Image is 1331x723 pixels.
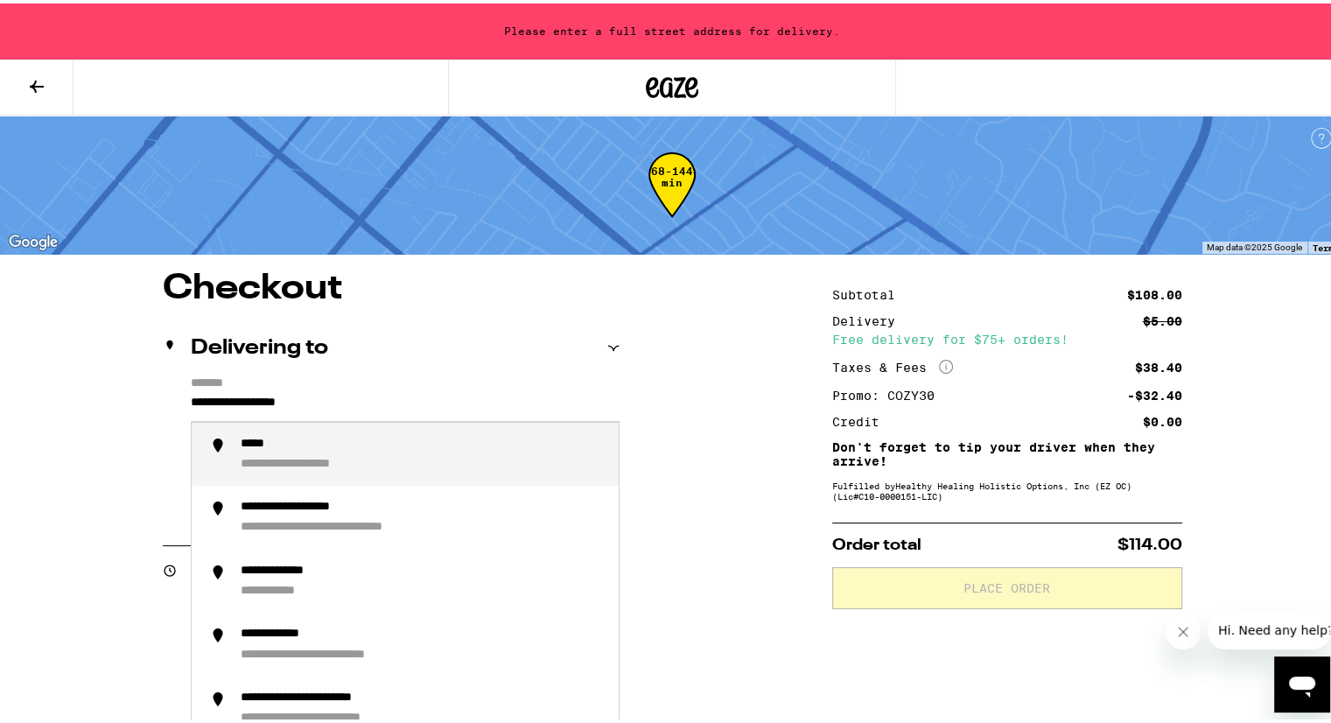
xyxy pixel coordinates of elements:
[1274,653,1330,709] iframe: Button to launch messaging window
[832,356,953,372] div: Taxes & Fees
[4,228,62,250] a: Open this area in Google Maps (opens a new window)
[1127,285,1182,298] div: $108.00
[1208,607,1330,646] iframe: Message from company
[1135,358,1182,370] div: $38.40
[11,12,126,26] span: Hi. Need any help?
[832,437,1182,465] p: Don't forget to tip your driver when they arrive!
[832,386,947,398] div: Promo: COZY30
[832,534,921,550] span: Order total
[1143,412,1182,425] div: $0.00
[832,564,1182,606] button: Place Order
[1127,386,1182,398] div: -$32.40
[4,228,62,250] img: Google
[1166,611,1201,646] iframe: Close message
[191,334,328,355] h2: Delivering to
[832,477,1182,498] div: Fulfilled by Healthy Healing Holistic Options, Inc (EZ OC) (Lic# C10-0000151-LIC )
[832,285,907,298] div: Subtotal
[832,412,892,425] div: Credit
[163,268,620,303] h1: Checkout
[1143,312,1182,324] div: $5.00
[1207,239,1302,249] span: Map data ©2025 Google
[963,579,1050,591] span: Place Order
[832,312,907,324] div: Delivery
[1117,534,1182,550] span: $114.00
[648,162,696,228] div: 68-144 min
[832,330,1182,342] div: Free delivery for $75+ orders!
